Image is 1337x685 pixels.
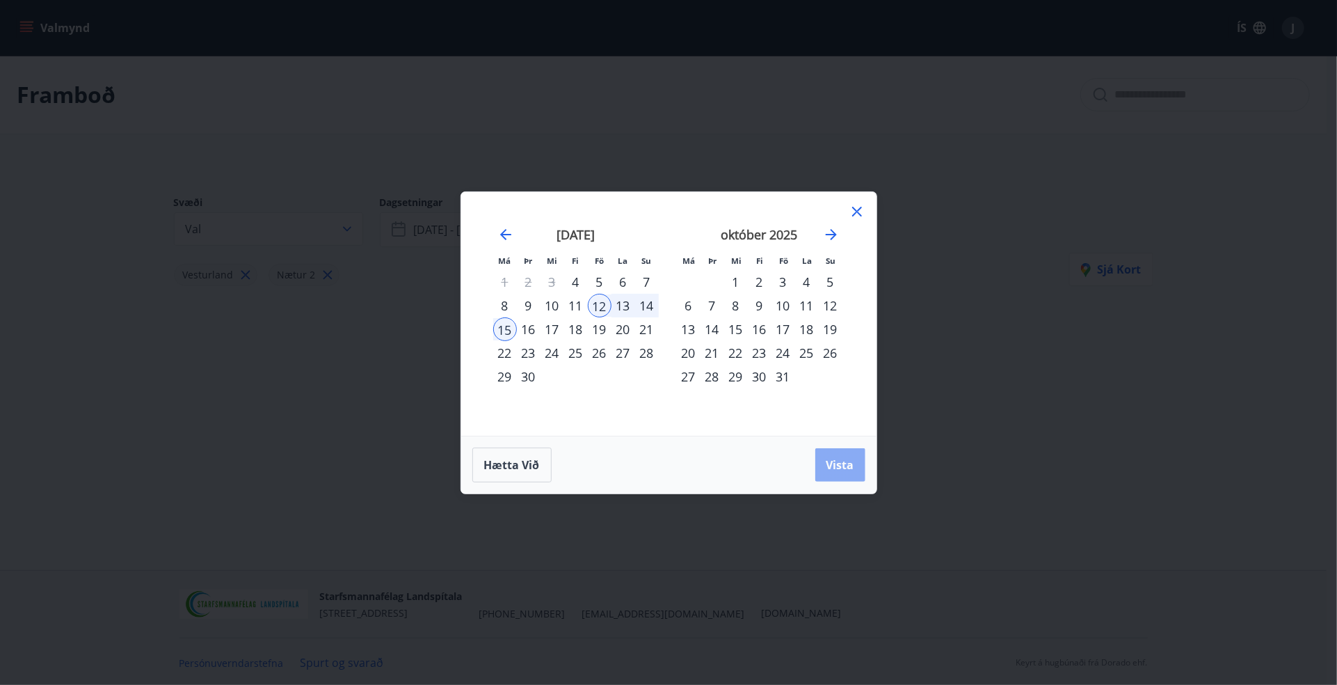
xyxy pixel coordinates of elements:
[683,255,696,266] small: Má
[588,294,611,317] td: Selected as start date. föstudagur, 12. september 2025
[588,270,611,294] td: Choose föstudagur, 5. september 2025 as your check-in date. It’s available.
[819,341,842,365] div: 26
[541,341,564,365] div: 24
[724,294,748,317] div: 8
[493,341,517,365] div: 22
[517,270,541,294] td: Not available. þriðjudagur, 2. september 2025
[478,209,860,419] div: Calendar
[588,294,611,317] div: 12
[564,294,588,317] td: Choose fimmtudagur, 11. september 2025 as your check-in date. It’s available.
[541,317,564,341] div: 17
[771,270,795,294] td: Choose föstudagur, 3. október 2025 as your check-in date. It’s available.
[517,341,541,365] div: 23
[557,226,595,243] strong: [DATE]
[826,255,836,266] small: Su
[642,255,652,266] small: Su
[826,457,854,473] span: Vista
[795,317,819,341] div: 18
[724,341,748,365] td: Choose miðvikudagur, 22. október 2025 as your check-in date. It’s available.
[595,255,604,266] small: Fö
[472,448,552,482] button: Hætta við
[819,341,842,365] td: Choose sunnudagur, 26. október 2025 as your check-in date. It’s available.
[700,294,724,317] div: 7
[635,317,659,341] div: 21
[771,317,795,341] td: Choose föstudagur, 17. október 2025 as your check-in date. It’s available.
[748,365,771,388] div: 30
[635,341,659,365] td: Choose sunnudagur, 28. september 2025 as your check-in date. It’s available.
[588,270,611,294] div: 5
[611,270,635,294] div: 6
[493,270,517,294] td: Not available. mánudagur, 1. september 2025
[803,255,812,266] small: La
[564,341,588,365] td: Choose fimmtudagur, 25. september 2025 as your check-in date. It’s available.
[724,365,748,388] div: 29
[611,294,635,317] td: Selected. laugardagur, 13. september 2025
[795,294,819,317] td: Choose laugardagur, 11. október 2025 as your check-in date. It’s available.
[493,317,517,341] td: Selected as end date. mánudagur, 15. september 2025
[819,294,842,317] td: Choose sunnudagur, 12. október 2025 as your check-in date. It’s available.
[819,294,842,317] div: 12
[795,270,819,294] div: 4
[771,270,795,294] div: 3
[724,317,748,341] td: Choose miðvikudagur, 15. október 2025 as your check-in date. It’s available.
[677,341,700,365] div: 20
[493,317,517,341] div: 15
[677,365,700,388] div: 27
[618,255,628,266] small: La
[731,255,742,266] small: Mi
[771,341,795,365] td: Choose föstudagur, 24. október 2025 as your check-in date. It’s available.
[541,294,564,317] div: 10
[497,226,514,243] div: Move backward to switch to the previous month.
[748,341,771,365] td: Choose fimmtudagur, 23. október 2025 as your check-in date. It’s available.
[724,317,748,341] div: 15
[700,294,724,317] td: Choose þriðjudagur, 7. október 2025 as your check-in date. It’s available.
[517,365,541,388] td: Choose þriðjudagur, 30. september 2025 as your check-in date. It’s available.
[611,317,635,341] div: 20
[724,294,748,317] td: Choose miðvikudagur, 8. október 2025 as your check-in date. It’s available.
[588,317,611,341] div: 19
[635,294,659,317] div: 14
[493,294,517,317] td: Choose mánudagur, 8. september 2025 as your check-in date. It’s available.
[588,341,611,365] td: Choose föstudagur, 26. september 2025 as your check-in date. It’s available.
[819,317,842,341] td: Choose sunnudagur, 19. október 2025 as your check-in date. It’s available.
[611,341,635,365] td: Choose laugardagur, 27. september 2025 as your check-in date. It’s available.
[700,317,724,341] div: 14
[541,317,564,341] td: Choose miðvikudagur, 17. september 2025 as your check-in date. It’s available.
[748,341,771,365] div: 23
[748,317,771,341] div: 16
[771,365,795,388] div: 31
[517,294,541,317] td: Choose þriðjudagur, 9. september 2025 as your check-in date. It’s available.
[517,317,541,341] td: Choose þriðjudagur, 16. september 2025 as your check-in date. It’s available.
[771,317,795,341] div: 17
[493,365,517,388] div: 29
[635,294,659,317] td: Selected. sunnudagur, 14. september 2025
[771,294,795,317] div: 10
[748,294,771,317] div: 9
[748,270,771,294] div: 2
[724,365,748,388] td: Choose miðvikudagur, 29. október 2025 as your check-in date. It’s available.
[779,255,788,266] small: Fö
[677,317,700,341] div: 13
[525,255,533,266] small: Þr
[611,341,635,365] div: 27
[677,341,700,365] td: Choose mánudagur, 20. október 2025 as your check-in date. It’s available.
[700,365,724,388] td: Choose þriðjudagur, 28. október 2025 as your check-in date. It’s available.
[499,255,511,266] small: Má
[541,294,564,317] td: Choose miðvikudagur, 10. september 2025 as your check-in date. It’s available.
[795,294,819,317] div: 11
[771,294,795,317] td: Choose föstudagur, 10. október 2025 as your check-in date. It’s available.
[724,270,748,294] td: Choose miðvikudagur, 1. október 2025 as your check-in date. It’s available.
[493,365,517,388] td: Choose mánudagur, 29. september 2025 as your check-in date. It’s available.
[635,270,659,294] div: 7
[724,270,748,294] div: 1
[493,341,517,365] td: Choose mánudagur, 22. september 2025 as your check-in date. It’s available.
[815,448,865,482] button: Vista
[748,294,771,317] td: Choose fimmtudagur, 9. október 2025 as your check-in date. It’s available.
[541,341,564,365] td: Choose miðvikudagur, 24. september 2025 as your check-in date. It’s available.
[564,317,588,341] div: 18
[484,457,540,473] span: Hætta við
[564,294,588,317] div: 11
[677,365,700,388] td: Choose mánudagur, 27. október 2025 as your check-in date. It’s available.
[564,270,588,294] td: Choose fimmtudagur, 4. september 2025 as your check-in date. It’s available.
[517,294,541,317] div: 9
